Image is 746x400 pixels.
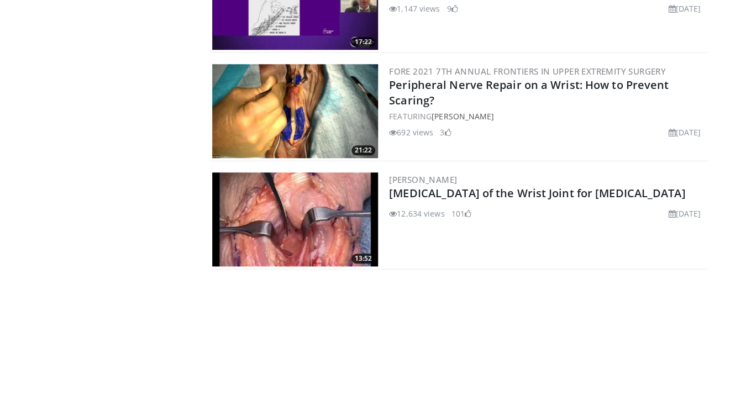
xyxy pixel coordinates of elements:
li: 1,147 views [389,3,440,14]
li: 9 [446,3,458,14]
a: FORE 2021 7th Annual Frontiers in Upper Extremity Surgery [389,66,666,77]
a: 21:22 [212,64,378,158]
a: [PERSON_NAME] [432,111,494,122]
li: 12,634 views [389,208,444,219]
li: [DATE] [668,208,701,219]
img: 9b0b7984-32f6-49da-b760-1bd0a2d3b3e3.300x170_q85_crop-smart_upscale.jpg [212,172,378,266]
li: 3 [440,127,451,138]
a: [PERSON_NAME] [389,174,457,185]
div: FEATURING [389,110,705,122]
li: [DATE] [668,127,701,138]
span: 17:22 [351,37,375,47]
li: 692 views [389,127,433,138]
a: Peripheral Nerve Repair on a Wrist: How to Prevent Scaring? [389,77,669,108]
span: 21:22 [351,145,375,155]
li: 101 [451,208,471,219]
a: [MEDICAL_DATA] of the Wrist Joint for [MEDICAL_DATA] [389,186,685,201]
li: [DATE] [668,3,701,14]
img: ddb502c6-3b41-4ef6-af83-2d0e1e878579.300x170_q85_crop-smart_upscale.jpg [212,64,378,158]
a: 13:52 [212,172,378,266]
span: 13:52 [351,254,375,264]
